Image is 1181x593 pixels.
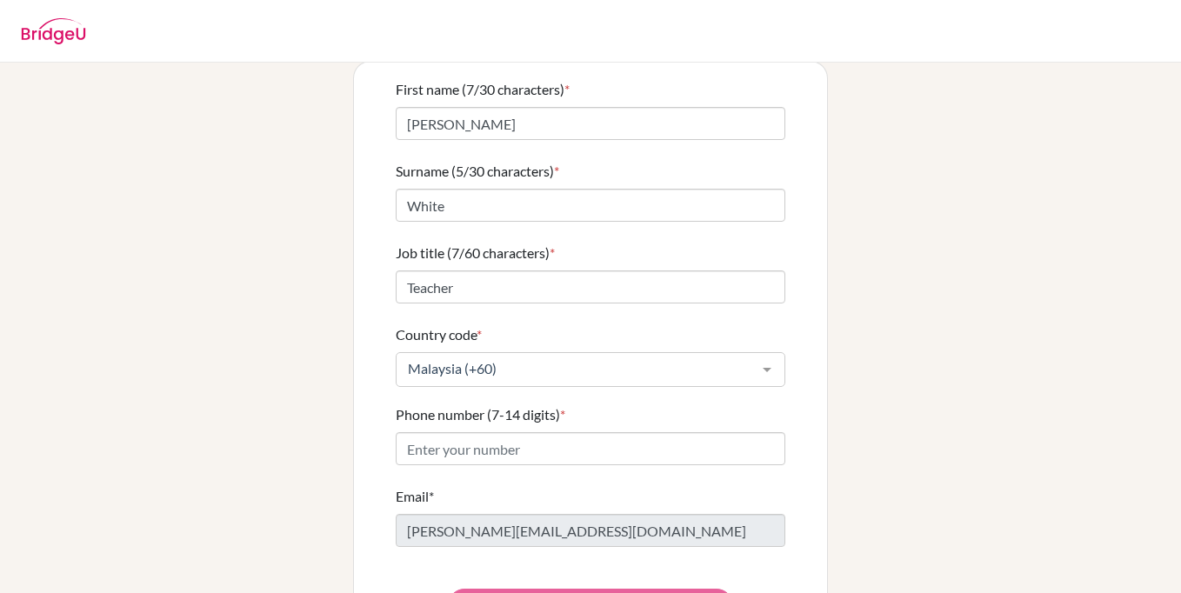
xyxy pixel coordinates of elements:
span: Malaysia (+60) [404,360,750,377]
label: Phone number (7-14 digits) [396,404,565,425]
img: BridgeU logo [21,18,86,44]
label: First name (7/30 characters) [396,79,570,100]
input: Enter your job title [396,270,785,303]
label: Surname (5/30 characters) [396,161,559,182]
label: Job title (7/60 characters) [396,243,555,263]
input: Enter your surname [396,189,785,222]
label: Email* [396,486,434,507]
input: Enter your first name [396,107,785,140]
input: Enter your number [396,432,785,465]
label: Country code [396,324,482,345]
